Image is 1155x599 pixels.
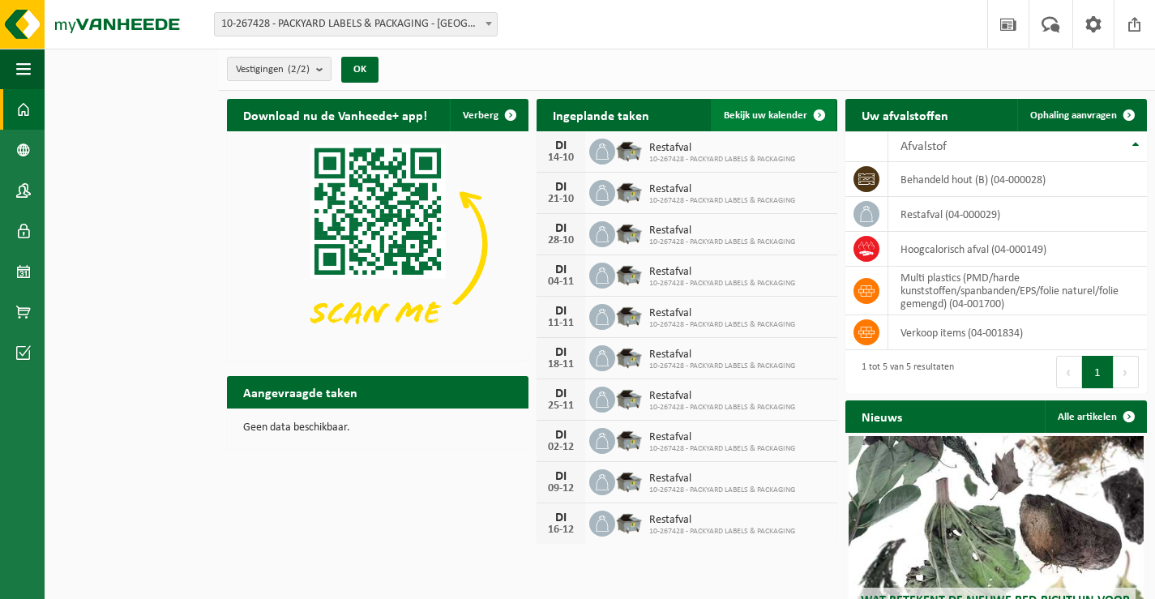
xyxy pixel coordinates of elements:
[214,12,498,36] span: 10-267428 - PACKYARD LABELS & PACKAGING - NAZARETH
[545,429,577,442] div: DI
[615,260,643,288] img: WB-5000-GAL-GY-01
[545,276,577,288] div: 04-11
[545,263,577,276] div: DI
[545,511,577,524] div: DI
[649,279,795,289] span: 10-267428 - PACKYARD LABELS & PACKAGING
[845,400,918,432] h2: Nieuws
[649,514,795,527] span: Restafval
[888,267,1147,315] td: multi plastics (PMD/harde kunststoffen/spanbanden/EPS/folie naturel/folie gemengd) (04-001700)
[615,219,643,246] img: WB-5000-GAL-GY-01
[888,232,1147,267] td: hoogcalorisch afval (04-000149)
[215,13,497,36] span: 10-267428 - PACKYARD LABELS & PACKAGING - NAZARETH
[227,99,443,130] h2: Download nu de Vanheede+ app!
[888,162,1147,197] td: behandeld hout (B) (04-000028)
[649,155,795,165] span: 10-267428 - PACKYARD LABELS & PACKAGING
[545,483,577,494] div: 09-12
[649,307,795,320] span: Restafval
[236,58,310,82] span: Vestigingen
[545,305,577,318] div: DI
[649,362,795,371] span: 10-267428 - PACKYARD LABELS & PACKAGING
[1030,110,1117,121] span: Ophaling aanvragen
[243,422,512,434] p: Geen data beschikbaar.
[1114,356,1139,388] button: Next
[649,473,795,486] span: Restafval
[1082,356,1114,388] button: 1
[888,197,1147,232] td: restafval (04-000029)
[649,403,795,413] span: 10-267428 - PACKYARD LABELS & PACKAGING
[545,222,577,235] div: DI
[545,346,577,359] div: DI
[463,110,498,121] span: Verberg
[649,142,795,155] span: Restafval
[615,467,643,494] img: WB-5000-GAL-GY-01
[615,136,643,164] img: WB-5000-GAL-GY-01
[615,426,643,453] img: WB-5000-GAL-GY-01
[649,527,795,537] span: 10-267428 - PACKYARD LABELS & PACKAGING
[649,349,795,362] span: Restafval
[450,99,527,131] button: Verberg
[227,57,332,81] button: Vestigingen(2/2)
[227,131,528,357] img: Download de VHEPlus App
[545,387,577,400] div: DI
[845,99,965,130] h2: Uw afvalstoffen
[545,181,577,194] div: DI
[615,508,643,536] img: WB-5000-GAL-GY-01
[853,354,954,390] div: 1 tot 5 van 5 resultaten
[1045,400,1145,433] a: Alle artikelen
[649,225,795,237] span: Restafval
[615,384,643,412] img: WB-5000-GAL-GY-01
[615,178,643,205] img: WB-5000-GAL-GY-01
[615,302,643,329] img: WB-5000-GAL-GY-01
[649,183,795,196] span: Restafval
[888,315,1147,350] td: verkoop items (04-001834)
[649,266,795,279] span: Restafval
[1017,99,1145,131] a: Ophaling aanvragen
[545,470,577,483] div: DI
[545,139,577,152] div: DI
[649,486,795,495] span: 10-267428 - PACKYARD LABELS & PACKAGING
[288,64,310,75] count: (2/2)
[615,343,643,370] img: WB-5000-GAL-GY-01
[545,318,577,329] div: 11-11
[545,359,577,370] div: 18-11
[545,235,577,246] div: 28-10
[1056,356,1082,388] button: Previous
[545,194,577,205] div: 21-10
[341,57,379,83] button: OK
[649,431,795,444] span: Restafval
[649,320,795,330] span: 10-267428 - PACKYARD LABELS & PACKAGING
[545,152,577,164] div: 14-10
[649,237,795,247] span: 10-267428 - PACKYARD LABELS & PACKAGING
[545,400,577,412] div: 25-11
[724,110,807,121] span: Bekijk uw kalender
[537,99,665,130] h2: Ingeplande taken
[649,390,795,403] span: Restafval
[649,196,795,206] span: 10-267428 - PACKYARD LABELS & PACKAGING
[227,376,374,408] h2: Aangevraagde taken
[900,140,947,153] span: Afvalstof
[649,444,795,454] span: 10-267428 - PACKYARD LABELS & PACKAGING
[545,524,577,536] div: 16-12
[711,99,836,131] a: Bekijk uw kalender
[545,442,577,453] div: 02-12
